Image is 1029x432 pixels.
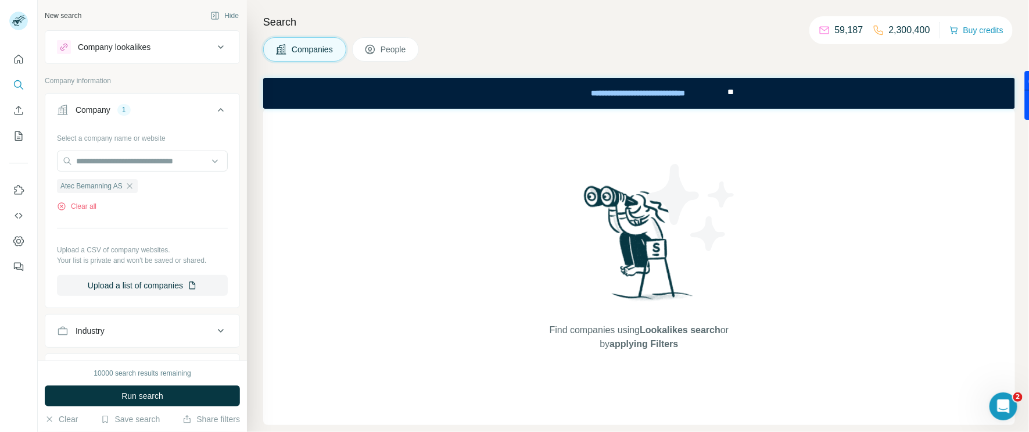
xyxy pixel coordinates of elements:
div: 1 [117,105,131,115]
span: Lookalikes search [640,325,720,335]
div: Industry [76,325,105,337]
button: Industry [45,317,239,345]
button: Search [9,74,28,95]
span: Atec Bemanning AS [60,181,123,191]
button: Run search [45,385,240,406]
iframe: Banner [263,78,1015,109]
img: Surfe Illustration - Woman searching with binoculars [579,183,700,312]
span: Find companies using or by [546,323,732,351]
button: Feedback [9,256,28,277]
button: HQ location [45,356,239,384]
p: Company information [45,76,240,86]
button: My lists [9,126,28,147]
div: Company lookalikes [78,41,150,53]
button: Dashboard [9,231,28,252]
div: Company [76,104,110,116]
button: Use Surfe API [9,205,28,226]
img: Surfe Illustration - Stars [639,155,744,260]
h4: Search [263,14,1015,30]
button: Enrich CSV [9,100,28,121]
button: Clear all [57,201,96,212]
div: Select a company name or website [57,128,228,144]
div: New search [45,10,81,21]
button: Clear [45,413,78,425]
button: Share filters [182,413,240,425]
button: Use Surfe on LinkedIn [9,180,28,201]
iframe: Intercom live chat [989,392,1017,420]
span: 2 [1013,392,1023,402]
p: 2,300,400 [889,23,930,37]
button: Buy credits [949,22,1003,38]
button: Upload a list of companies [57,275,228,296]
div: 10000 search results remaining [94,368,191,379]
button: Quick start [9,49,28,70]
span: Companies [292,44,334,55]
button: Save search [101,413,160,425]
p: 59,187 [835,23,863,37]
p: Upload a CSV of company websites. [57,245,228,255]
button: Company lookalikes [45,33,239,61]
span: Run search [121,390,163,402]
p: Your list is private and won't be saved or shared. [57,255,228,266]
button: Hide [202,7,247,24]
span: People [381,44,407,55]
button: Company1 [45,96,239,128]
span: applying Filters [609,339,678,349]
